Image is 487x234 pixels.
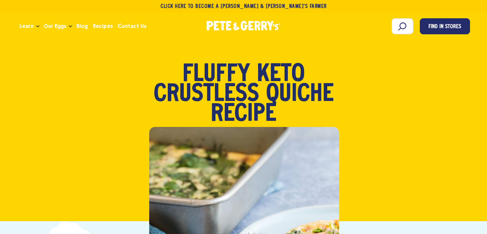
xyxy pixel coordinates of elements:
[41,18,69,35] a: Our Eggs
[74,18,90,35] a: Blog
[154,85,259,104] span: Crustless
[93,22,112,30] span: Recipes
[44,22,66,30] span: Our Eggs
[20,22,34,30] span: Learn
[90,18,115,35] a: Recipes
[183,65,250,85] span: Fluffy
[420,18,470,34] a: Find in Stores
[266,85,334,104] span: Quiche
[257,65,305,85] span: Keto
[428,23,461,31] span: Find in Stores
[115,18,149,35] a: Contact Us
[17,18,36,35] a: Learn
[118,22,146,30] span: Contact Us
[36,25,39,28] button: Open the dropdown menu for Learn
[77,22,88,30] span: Blog
[69,25,72,28] button: Open the dropdown menu for Our Eggs
[211,104,276,124] span: Recipe
[392,18,413,34] input: Search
